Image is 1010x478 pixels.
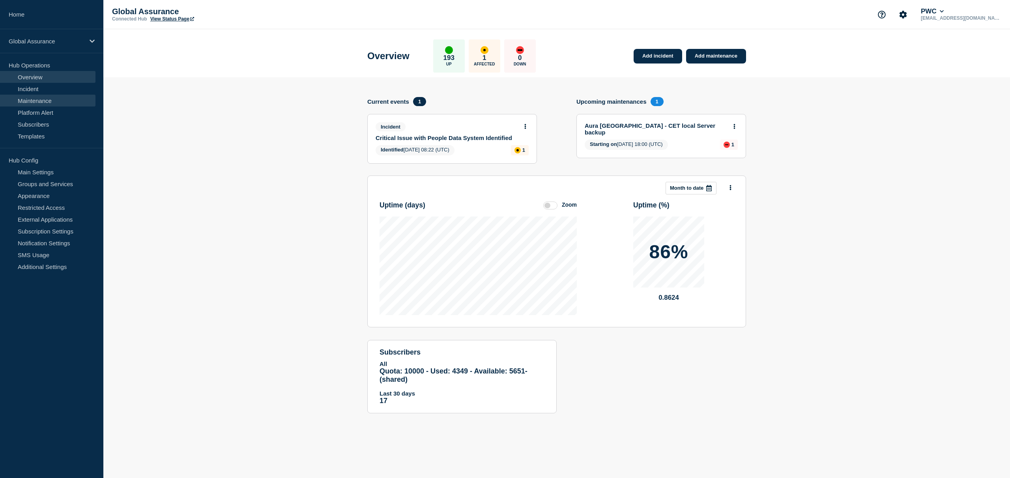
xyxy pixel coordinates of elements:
[446,62,452,66] p: Up
[670,185,703,191] p: Month to date
[483,54,486,62] p: 1
[112,16,147,22] p: Connected Hub
[919,15,1001,21] p: [EMAIL_ADDRESS][DOMAIN_NAME]
[576,98,647,105] h4: Upcoming maintenances
[590,141,617,147] span: Starting on
[585,122,727,136] a: Aura [GEOGRAPHIC_DATA] - CET local Server backup
[633,201,670,209] h3: Uptime ( % )
[474,62,495,66] p: Affected
[380,390,544,397] p: Last 30 days
[376,122,406,131] span: Incident
[376,134,518,141] a: Critical Issue with People Data System Identified
[651,97,664,106] span: 1
[585,140,668,150] span: [DATE] 18:00 (UTC)
[9,38,84,45] p: Global Assurance
[731,142,734,148] p: 1
[413,97,426,106] span: 1
[150,16,194,22] a: View Status Page
[562,202,577,208] div: Zoom
[633,294,704,302] p: 0.8624
[686,49,746,63] a: Add maintenance
[376,145,454,155] span: [DATE] 08:22 (UTC)
[634,49,682,63] a: Add incident
[522,147,525,153] p: 1
[381,147,404,153] span: Identified
[445,46,453,54] div: up
[380,348,544,357] h4: subscribers
[514,62,526,66] p: Down
[380,367,527,383] span: Quota: 10000 - Used: 4349 - Available: 5651 - (shared)
[919,7,945,15] button: PWC
[380,201,425,209] h3: Uptime ( days )
[516,46,524,54] div: down
[443,54,454,62] p: 193
[666,182,716,194] button: Month to date
[518,54,522,62] p: 0
[895,6,911,23] button: Account settings
[649,243,688,261] p: 86%
[380,360,544,367] p: All
[481,46,488,54] div: affected
[514,147,521,153] div: affected
[367,98,409,105] h4: Current events
[724,142,730,148] div: down
[380,397,544,405] p: 17
[112,7,270,16] p: Global Assurance
[367,50,410,62] h1: Overview
[873,6,890,23] button: Support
